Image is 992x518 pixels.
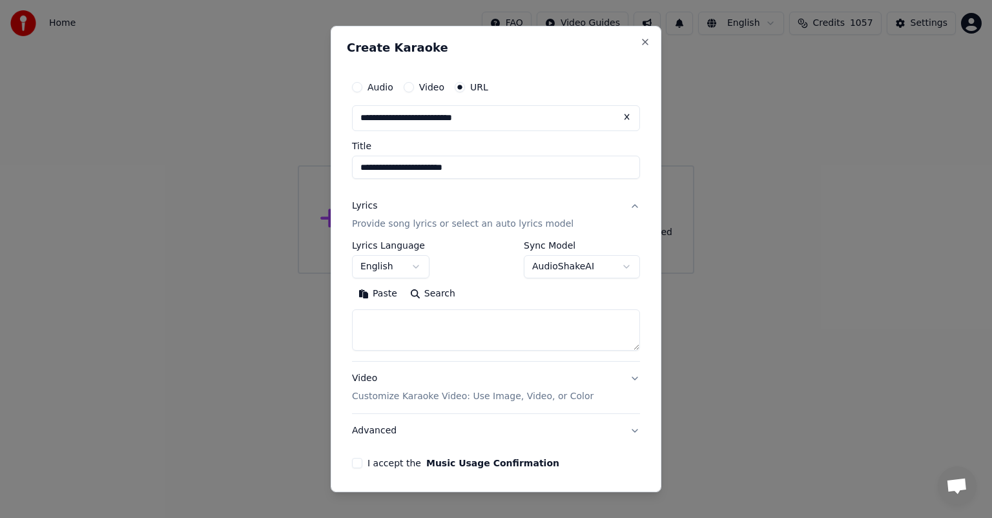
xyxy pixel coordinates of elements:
[352,390,594,403] p: Customize Karaoke Video: Use Image, Video, or Color
[352,362,640,413] button: VideoCustomize Karaoke Video: Use Image, Video, or Color
[352,189,640,241] button: LyricsProvide song lyrics or select an auto lyrics model
[524,241,640,250] label: Sync Model
[367,459,559,468] label: I accept the
[347,42,645,54] h2: Create Karaoke
[352,200,377,212] div: Lyrics
[426,459,559,468] button: I accept the
[367,83,393,92] label: Audio
[470,83,488,92] label: URL
[419,83,444,92] label: Video
[352,241,429,250] label: Lyrics Language
[352,141,640,150] label: Title
[352,414,640,448] button: Advanced
[352,218,573,231] p: Provide song lyrics or select an auto lyrics model
[404,284,462,304] button: Search
[352,241,640,361] div: LyricsProvide song lyrics or select an auto lyrics model
[352,284,404,304] button: Paste
[352,372,594,403] div: Video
